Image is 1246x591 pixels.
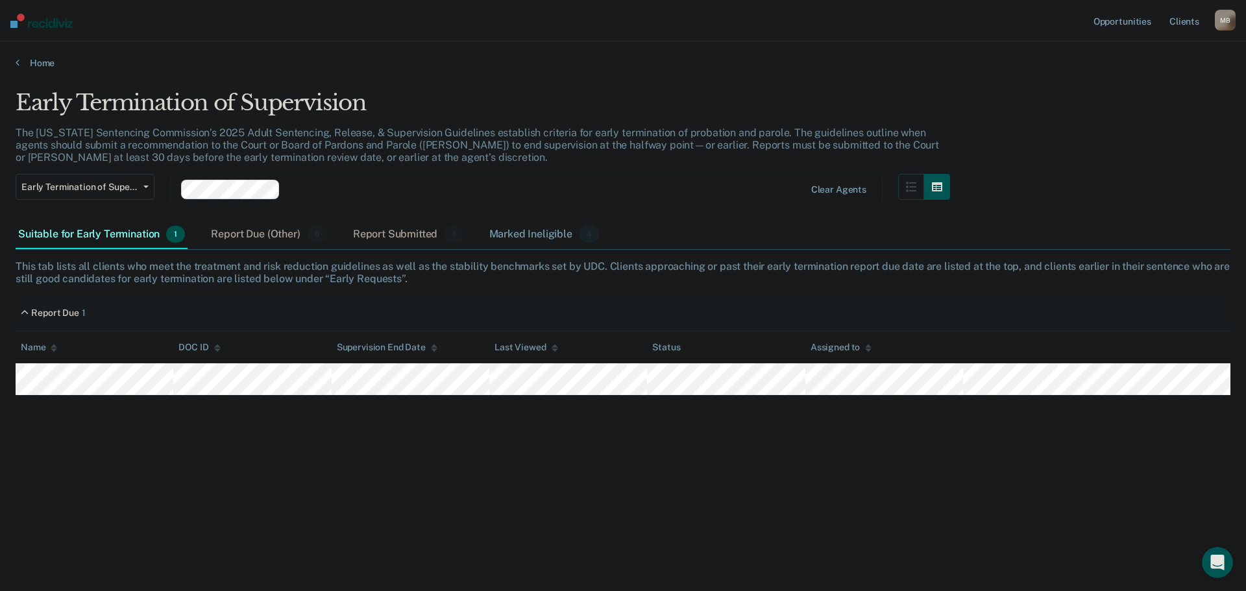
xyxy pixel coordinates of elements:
[495,342,557,353] div: Last Viewed
[16,90,950,127] div: Early Termination of Supervision
[1215,10,1236,30] button: MB
[811,184,866,195] div: Clear agents
[811,342,872,353] div: Assigned to
[16,174,154,200] button: Early Termination of Supervision
[16,127,939,163] p: The [US_STATE] Sentencing Commission’s 2025 Adult Sentencing, Release, & Supervision Guidelines e...
[178,342,220,353] div: DOC ID
[31,308,79,319] div: Report Due
[16,57,1230,69] a: Home
[21,342,57,353] div: Name
[16,260,1230,285] div: This tab lists all clients who meet the treatment and risk reduction guidelines as well as the st...
[307,226,327,243] span: 0
[208,221,329,249] div: Report Due (Other)0
[16,221,188,249] div: Suitable for Early Termination1
[350,221,466,249] div: Report Submitted1
[82,308,86,319] div: 1
[444,226,463,243] span: 1
[337,342,437,353] div: Supervision End Date
[652,342,680,353] div: Status
[166,226,185,243] span: 1
[1202,547,1233,578] iframe: Intercom live chat
[21,182,138,193] span: Early Termination of Supervision
[487,221,603,249] div: Marked Ineligible4
[10,14,73,28] img: Recidiviz
[16,302,91,324] div: Report Due1
[1215,10,1236,30] div: M B
[579,226,600,243] span: 4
